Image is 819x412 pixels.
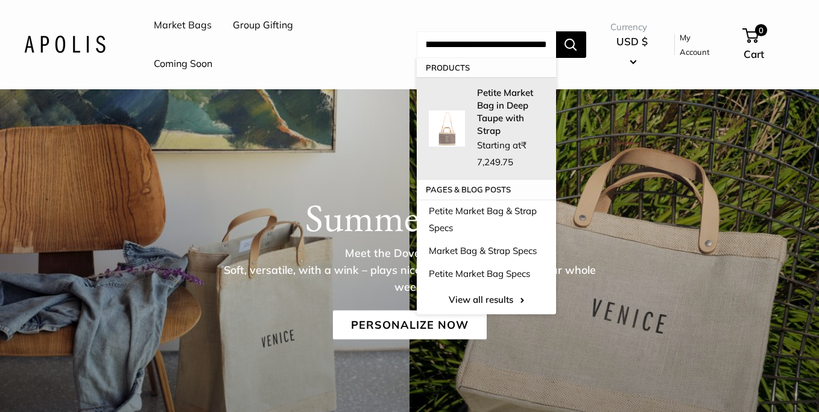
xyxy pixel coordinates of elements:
a: Market Bags [154,16,212,34]
a: Personalize Now [333,310,487,339]
span: Cart [744,48,764,60]
input: Search... [417,31,556,58]
button: Search [556,31,586,58]
p: Products [417,58,556,77]
span: Starting at [477,139,526,168]
a: Petite Market Bag Specs [417,262,556,285]
img: Apolis [24,36,106,53]
h1: Summer 2025 [24,194,795,240]
img: Petite Market Bag in Deep Taupe with Strap [429,110,465,147]
button: USD $ [610,32,654,71]
strong: Petite Market Bag in Deep Taupe with Strap [477,87,533,136]
p: Meet the Dove Collection: Soft, versatile, with a wink – plays nice with linen, denim, and your w... [213,244,606,295]
a: Petite Market Bag & Strap Specs [417,200,556,239]
span: 0 [755,24,767,36]
a: 0 Cart [744,25,795,64]
a: Market Bag & Strap Specs [417,239,556,262]
p: Pages & Blog posts [417,180,556,199]
a: View all results [417,285,556,314]
a: Petite Market Bag in Deep Taupe with Strap Petite Market Bag in Deep Taupe with Strap Starting at... [417,77,556,180]
a: My Account [680,30,723,60]
span: Currency [610,19,654,36]
a: Group Gifting [233,16,293,34]
a: Coming Soon [154,55,212,73]
span: USD $ [616,35,648,48]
